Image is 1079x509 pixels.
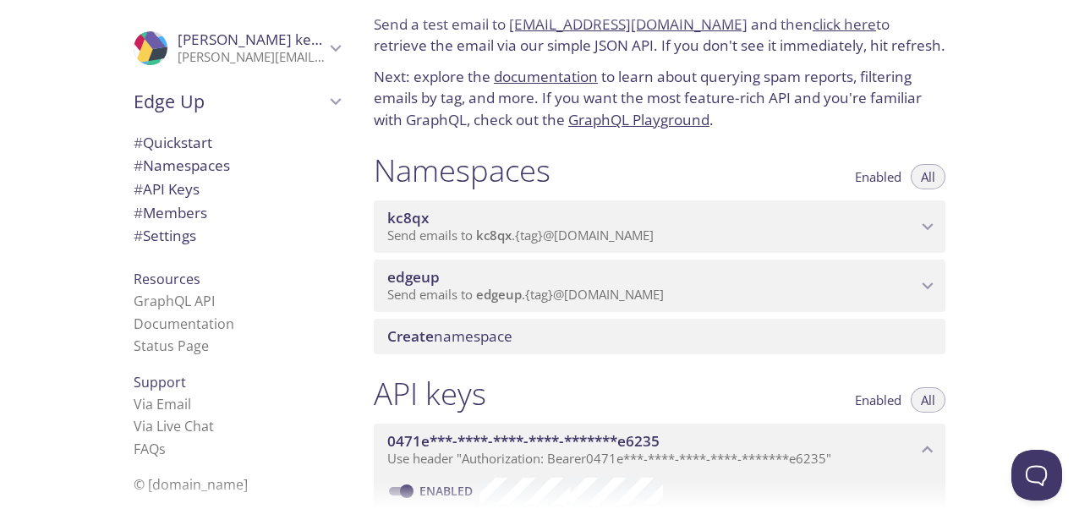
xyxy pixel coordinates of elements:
span: # [134,133,143,152]
span: Send emails to . {tag} @[DOMAIN_NAME] [387,286,664,303]
a: GraphQL API [134,292,215,310]
span: [PERSON_NAME] kethsiyal [178,30,355,49]
span: © [DOMAIN_NAME] [134,475,248,494]
div: Create namespace [374,319,945,354]
div: edgeup namespace [374,260,945,312]
div: Team Settings [120,224,353,248]
span: Namespaces [134,156,230,175]
div: Vinolin kethsiyal [120,20,353,76]
span: # [134,179,143,199]
span: Send emails to . {tag} @[DOMAIN_NAME] [387,227,654,244]
div: kc8qx namespace [374,200,945,253]
span: API Keys [134,179,200,199]
a: documentation [494,67,598,86]
span: # [134,203,143,222]
div: Quickstart [120,131,353,155]
a: Status Page [134,337,209,355]
button: Enabled [845,387,912,413]
span: Resources [134,270,200,288]
a: GraphQL Playground [568,110,709,129]
button: All [911,164,945,189]
span: Members [134,203,207,222]
a: Via Live Chat [134,417,214,435]
span: s [159,440,166,458]
a: Documentation [134,315,234,333]
div: Edge Up [120,79,353,123]
span: Support [134,373,186,391]
span: Create [387,326,434,346]
div: API Keys [120,178,353,201]
span: Quickstart [134,133,212,152]
a: FAQ [134,440,166,458]
p: Next: explore the to learn about querying spam reports, filtering emails by tag, and more. If you... [374,66,945,131]
span: # [134,226,143,245]
span: Edge Up [134,90,325,113]
span: kc8qx [476,227,512,244]
span: edgeup [387,267,440,287]
div: Members [120,201,353,225]
button: Enabled [845,164,912,189]
iframe: Help Scout Beacon - Open [1011,450,1062,501]
span: Settings [134,226,196,245]
p: Send a test email to and then to retrieve the email via our simple JSON API. If you don't see it ... [374,14,945,57]
span: # [134,156,143,175]
p: [PERSON_NAME][EMAIL_ADDRESS][DOMAIN_NAME] [178,49,325,66]
a: [EMAIL_ADDRESS][DOMAIN_NAME] [509,14,748,34]
span: namespace [387,326,512,346]
span: edgeup [476,286,522,303]
h1: Namespaces [374,151,550,189]
span: kc8qx [387,208,429,227]
button: All [911,387,945,413]
h1: API keys [374,375,486,413]
a: Via Email [134,395,191,413]
a: click here [813,14,876,34]
div: Namespaces [120,154,353,178]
